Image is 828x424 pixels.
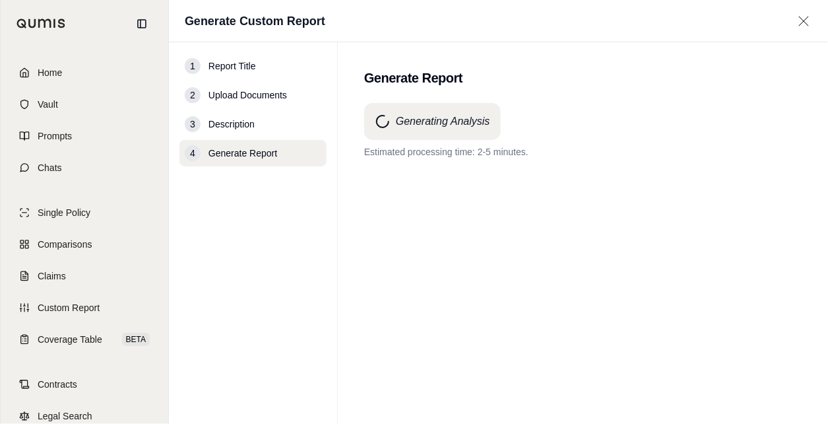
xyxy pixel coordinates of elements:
a: Single Policy [9,198,160,227]
span: Generate Report [208,147,277,160]
h4: Generating Analysis [396,114,490,129]
a: Coverage TableBETA [9,325,160,354]
span: Claims [38,269,66,283]
a: Chats [9,153,160,182]
h2: Generate Report [364,69,802,87]
a: Contracts [9,370,160,399]
img: Qumis Logo [16,18,66,28]
span: Comparisons [38,238,92,251]
div: 4 [185,145,201,161]
a: Claims [9,262,160,291]
a: Prompts [9,122,160,151]
span: Vault [38,98,58,111]
span: Upload Documents [208,88,287,102]
span: Home [38,66,62,79]
a: Vault [9,90,160,119]
span: Coverage Table [38,333,102,346]
span: Custom Report [38,301,100,314]
button: Collapse sidebar [131,13,152,34]
div: 2 [185,87,201,103]
p: Estimated processing time: 2-5 minutes. [364,145,802,159]
h1: Generate Custom Report [185,12,325,30]
a: Custom Report [9,293,160,322]
span: Report Title [208,59,256,73]
span: Single Policy [38,206,90,219]
div: 3 [185,116,201,132]
span: Chats [38,161,62,174]
a: Home [9,58,160,87]
span: Description [208,118,255,131]
a: Comparisons [9,230,160,259]
div: 1 [185,58,201,74]
span: Legal Search [38,409,92,423]
span: Prompts [38,129,72,143]
span: BETA [122,333,150,346]
span: Contracts [38,378,77,391]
